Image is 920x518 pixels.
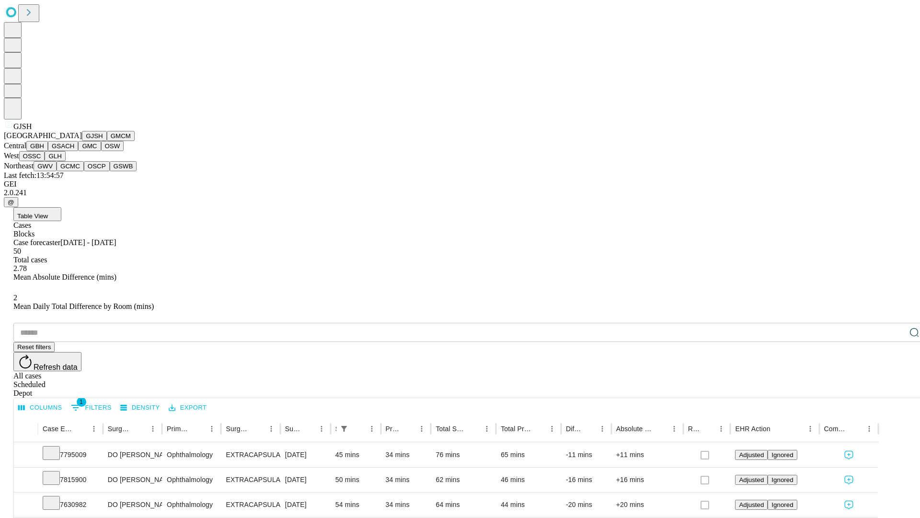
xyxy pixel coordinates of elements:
[365,422,379,436] button: Menu
[596,422,609,436] button: Menu
[13,238,60,247] span: Case forecaster
[133,422,146,436] button: Sort
[386,443,426,467] div: 34 mins
[13,247,21,255] span: 50
[768,500,797,510] button: Ignored
[337,422,351,436] button: Show filters
[19,151,45,161] button: OSSC
[226,425,250,433] div: Surgery Name
[4,162,34,170] span: Northeast
[226,443,275,467] div: EXTRACAPSULAR CATARACT REMOVAL WITH [MEDICAL_DATA]
[4,141,26,150] span: Central
[43,468,98,492] div: 7815900
[335,468,376,492] div: 50 mins
[60,238,116,247] span: [DATE] - [DATE]
[251,422,264,436] button: Sort
[226,493,275,517] div: EXTRACAPSULAR CATARACT REMOVAL WITH [MEDICAL_DATA]
[616,425,653,433] div: Absolute Difference
[167,468,216,492] div: Ophthalmology
[146,422,160,436] button: Menu
[582,422,596,436] button: Sort
[4,171,64,179] span: Last fetch: 13:54:57
[771,501,793,508] span: Ignored
[616,443,678,467] div: +11 mins
[34,161,57,171] button: GWV
[667,422,681,436] button: Menu
[108,443,157,467] div: DO [PERSON_NAME]
[771,476,793,483] span: Ignored
[436,443,491,467] div: 76 mins
[337,422,351,436] div: 1 active filter
[285,443,326,467] div: [DATE]
[739,451,764,459] span: Adjusted
[26,141,48,151] button: GBH
[735,450,768,460] button: Adjusted
[13,122,32,130] span: GJSH
[4,188,916,197] div: 2.0.241
[74,422,87,436] button: Sort
[82,131,107,141] button: GJSH
[107,131,135,141] button: GMCM
[13,294,17,302] span: 2
[19,447,33,464] button: Expand
[739,476,764,483] span: Adjusted
[415,422,428,436] button: Menu
[167,425,191,433] div: Primary Service
[386,425,401,433] div: Predicted In Room Duration
[688,425,701,433] div: Resolved in EHR
[735,500,768,510] button: Adjusted
[335,425,336,433] div: Scheduled In Room Duration
[17,212,48,220] span: Table View
[13,256,47,264] span: Total cases
[739,501,764,508] span: Adjusted
[545,422,559,436] button: Menu
[166,400,209,415] button: Export
[43,443,98,467] div: 7795009
[13,352,81,371] button: Refresh data
[43,425,73,433] div: Case Epic Id
[16,400,65,415] button: Select columns
[108,425,132,433] div: Surgeon Name
[13,302,154,310] span: Mean Daily Total Difference by Room (mins)
[804,422,817,436] button: Menu
[849,422,862,436] button: Sort
[264,422,278,436] button: Menu
[4,131,82,140] span: [GEOGRAPHIC_DATA]
[69,400,114,415] button: Show filters
[8,199,14,206] span: @
[436,425,466,433] div: Total Scheduled Duration
[768,475,797,485] button: Ignored
[43,493,98,517] div: 7630982
[501,443,556,467] div: 65 mins
[4,180,916,188] div: GEI
[616,493,678,517] div: +20 mins
[108,468,157,492] div: DO [PERSON_NAME]
[226,468,275,492] div: EXTRACAPSULAR CATARACT REMOVAL WITH [MEDICAL_DATA]
[13,207,61,221] button: Table View
[735,425,770,433] div: EHR Action
[315,422,328,436] button: Menu
[335,493,376,517] div: 54 mins
[13,342,55,352] button: Reset filters
[771,422,785,436] button: Sort
[566,468,607,492] div: -16 mins
[735,475,768,485] button: Adjusted
[101,141,124,151] button: OSW
[110,161,137,171] button: GSWB
[19,497,33,514] button: Expand
[167,493,216,517] div: Ophthalmology
[13,273,116,281] span: Mean Absolute Difference (mins)
[436,493,491,517] div: 64 mins
[352,422,365,436] button: Sort
[4,197,18,207] button: @
[19,472,33,489] button: Expand
[45,151,65,161] button: GLH
[467,422,480,436] button: Sort
[17,343,51,351] span: Reset filters
[4,152,19,160] span: West
[616,468,678,492] div: +16 mins
[205,422,218,436] button: Menu
[566,493,607,517] div: -20 mins
[566,443,607,467] div: -11 mins
[436,468,491,492] div: 62 mins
